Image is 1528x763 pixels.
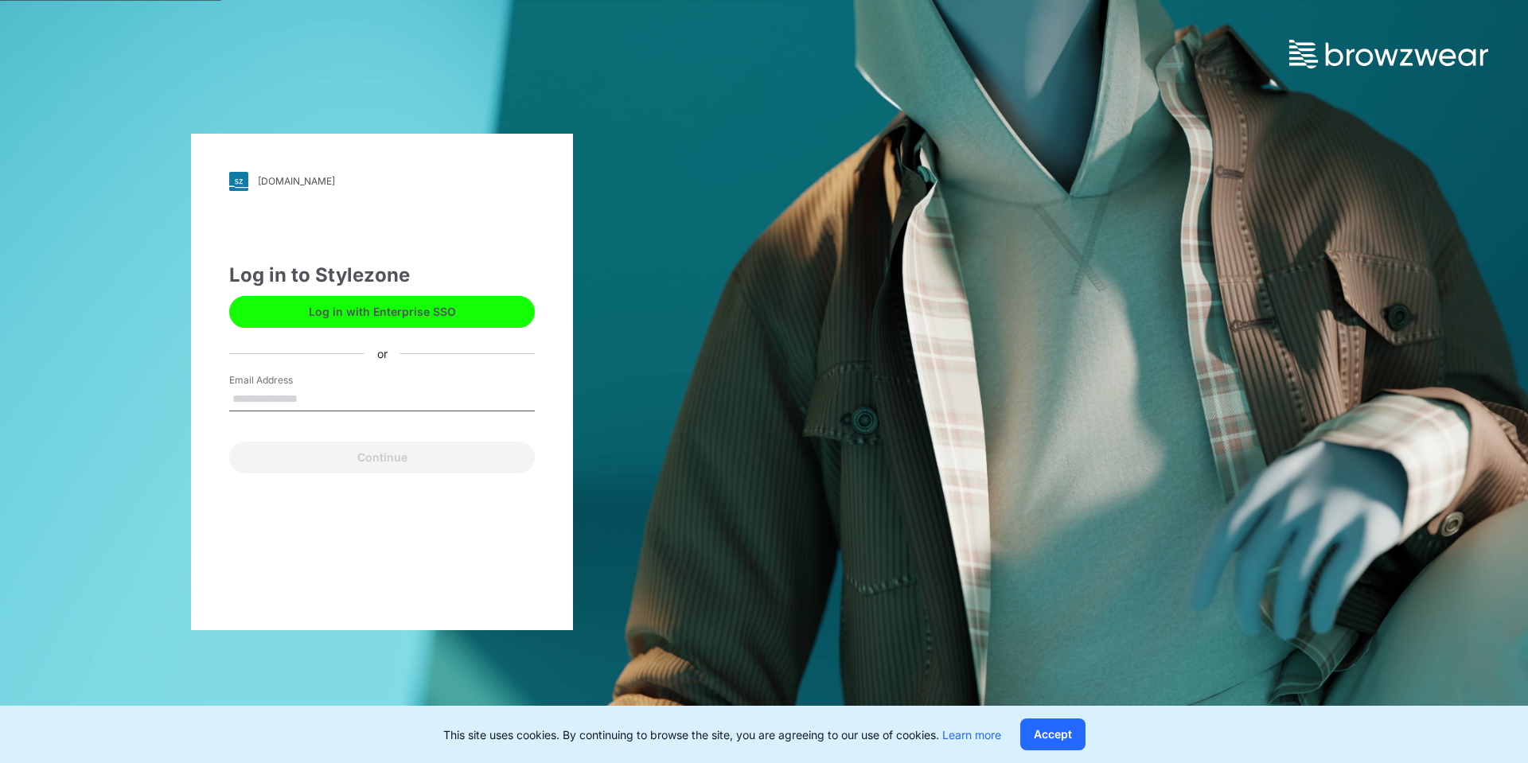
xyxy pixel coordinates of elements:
[364,345,400,362] div: or
[229,172,248,191] img: svg+xml;base64,PHN2ZyB3aWR0aD0iMjgiIGhlaWdodD0iMjgiIHZpZXdCb3g9IjAgMCAyOCAyOCIgZmlsbD0ibm9uZSIgeG...
[229,172,535,191] a: [DOMAIN_NAME]
[258,175,335,187] div: [DOMAIN_NAME]
[229,296,535,328] button: Log in with Enterprise SSO
[1020,718,1086,750] button: Accept
[229,373,341,387] label: Email Address
[443,726,1001,743] p: This site uses cookies. By continuing to browse the site, you are agreeing to our use of cookies.
[1289,40,1488,68] img: browzwear-logo.73288ffb.svg
[229,261,535,290] div: Log in to Stylezone
[942,728,1001,742] a: Learn more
